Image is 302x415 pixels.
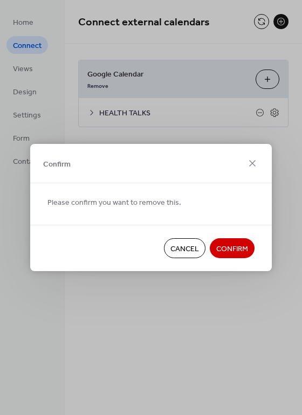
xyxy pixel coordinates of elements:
[170,244,199,255] span: Cancel
[210,238,255,258] button: Confirm
[164,238,205,258] button: Cancel
[43,158,71,170] span: Confirm
[47,197,181,209] span: Please confirm you want to remove this.
[216,244,248,255] span: Confirm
